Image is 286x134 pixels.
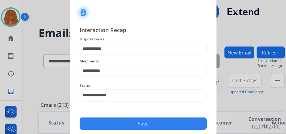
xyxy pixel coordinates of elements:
img: contactIcon [76,5,91,20]
span: Status [80,82,207,89]
p: 0.20.1027RC [252,123,280,130]
span: Disposition as [80,35,207,43]
span: Interaction Recap [80,26,207,35]
button: Save [80,117,207,130]
span: Merchants [80,58,207,65]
